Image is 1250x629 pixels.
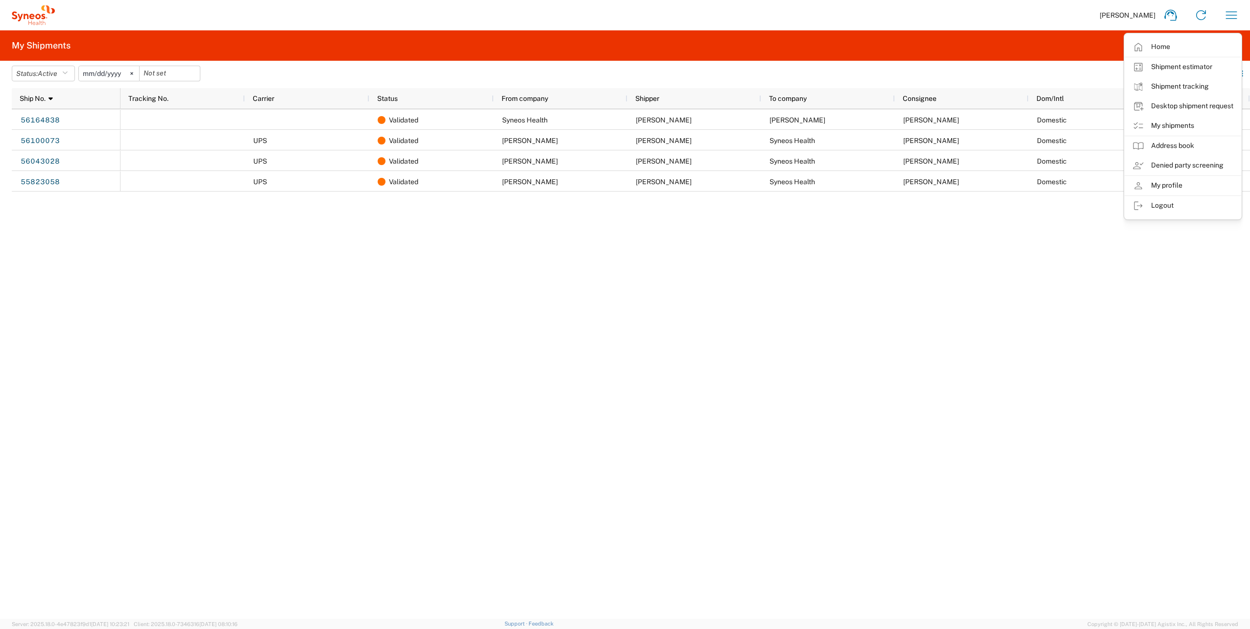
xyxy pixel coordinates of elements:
span: Syneos Health [502,116,548,124]
span: UPS [253,157,267,165]
span: Ship No. [20,95,46,102]
a: My shipments [1125,116,1241,136]
input: Not set [140,66,200,81]
span: Domestic [1037,116,1067,124]
a: Address book [1125,136,1241,156]
span: Corinn Gurak [502,137,558,145]
span: Domestic [1037,137,1067,145]
a: Shipment tracking [1125,77,1241,97]
span: Validated [389,171,418,192]
span: [DATE] 08:10:16 [199,621,238,627]
span: Rachell Swiercz [636,178,692,186]
a: 56164838 [20,113,60,128]
a: 55823058 [20,174,60,190]
span: Syneos Health [769,137,815,145]
h2: My Shipments [12,40,71,51]
span: [DATE] 10:23:21 [91,621,129,627]
span: Alexia Jackson [502,157,558,165]
span: Ayman Abboud [903,157,959,165]
a: 56100073 [20,133,60,149]
a: Desktop shipment request [1125,97,1241,116]
span: Domestic [1037,157,1067,165]
span: Ayman Abboud [903,137,959,145]
span: [PERSON_NAME] [1100,11,1155,20]
span: Server: 2025.18.0-4e47823f9d1 [12,621,129,627]
span: Validated [389,130,418,151]
span: Rachell Swiercz [502,178,558,186]
span: Melanie Watson [769,116,825,124]
span: UPS [253,137,267,145]
a: Denied party screening [1125,156,1241,175]
a: Logout [1125,196,1241,216]
span: Consignee [903,95,937,102]
span: Domestic [1037,178,1067,186]
span: Ayman Abboud [636,116,692,124]
span: Dom/Intl [1036,95,1064,102]
a: 56043028 [20,154,60,169]
span: Ayman Abboud [903,178,959,186]
span: Tracking No. [128,95,168,102]
a: Shipment estimator [1125,57,1241,77]
span: Alexia Jackson [636,157,692,165]
span: Syneos Health [769,157,815,165]
span: Status [377,95,398,102]
a: Support [505,621,529,627]
a: My profile [1125,176,1241,195]
span: Corinn Gurak [636,137,692,145]
span: From company [502,95,548,102]
span: To company [769,95,807,102]
span: Shipper [635,95,659,102]
span: Syneos Health [769,178,815,186]
span: Carrier [253,95,274,102]
span: Melanie Watson [903,116,959,124]
a: Home [1125,37,1241,57]
button: Status:Active [12,66,75,81]
span: Copyright © [DATE]-[DATE] Agistix Inc., All Rights Reserved [1087,620,1238,629]
span: Client: 2025.18.0-7346316 [134,621,238,627]
span: UPS [253,178,267,186]
input: Not set [79,66,139,81]
a: Feedback [529,621,553,627]
span: Validated [389,110,418,130]
span: Active [38,70,57,77]
span: Validated [389,151,418,171]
